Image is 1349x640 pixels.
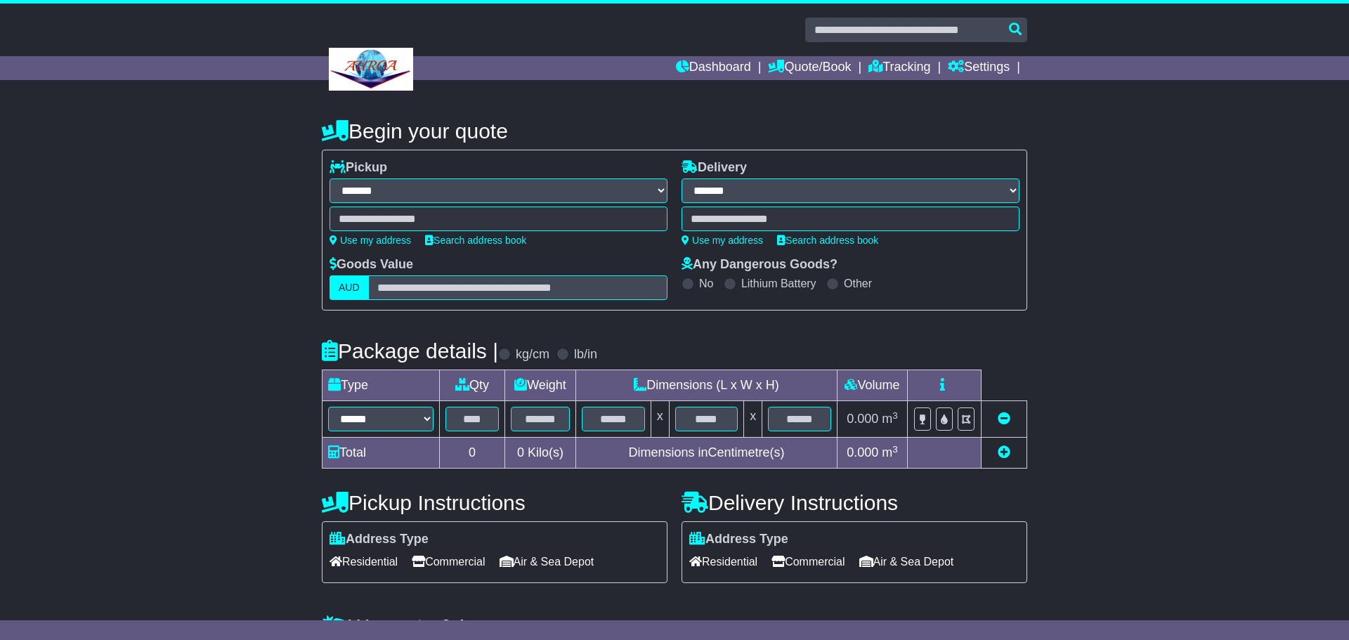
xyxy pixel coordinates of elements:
span: 0 [517,445,524,459]
td: Weight [505,370,576,401]
span: Commercial [412,551,485,573]
span: 0.000 [847,445,878,459]
a: Add new item [998,445,1010,459]
a: Use my address [330,235,411,246]
span: m [882,412,898,426]
a: Remove this item [998,412,1010,426]
h4: Pickup Instructions [322,491,667,514]
label: Lithium Battery [741,277,816,290]
a: Use my address [682,235,763,246]
label: AUD [330,275,369,300]
a: Search address book [777,235,878,246]
td: Dimensions in Centimetre(s) [575,438,837,469]
h4: Begin your quote [322,119,1027,143]
span: Air & Sea Depot [500,551,594,573]
a: Dashboard [676,56,751,80]
img: AURGA [329,48,413,91]
label: kg/cm [516,347,549,363]
h4: Package details | [322,339,498,363]
label: Address Type [689,532,788,547]
h4: Warranty & Insurance [322,615,1027,638]
sup: 3 [892,410,898,421]
span: 0.000 [847,412,878,426]
sup: 3 [892,444,898,455]
label: lb/in [574,347,597,363]
a: Tracking [868,56,930,80]
td: Kilo(s) [505,438,576,469]
td: Dimensions (L x W x H) [575,370,837,401]
span: Air & Sea Depot [859,551,954,573]
label: No [699,277,713,290]
span: Commercial [771,551,845,573]
a: Settings [948,56,1010,80]
label: Address Type [330,532,429,547]
label: Any Dangerous Goods? [682,257,838,273]
label: Other [844,277,872,290]
h4: Delivery Instructions [682,491,1027,514]
td: Type [322,370,440,401]
span: m [882,445,898,459]
td: Total [322,438,440,469]
a: Quote/Book [768,56,851,80]
span: Residential [330,551,398,573]
td: Qty [440,370,505,401]
label: Goods Value [330,257,413,273]
label: Pickup [330,160,387,176]
span: Residential [689,551,757,573]
td: Volume [837,370,907,401]
label: Delivery [682,160,747,176]
td: 0 [440,438,505,469]
a: Search address book [425,235,526,246]
td: x [744,401,762,438]
td: x [651,401,669,438]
